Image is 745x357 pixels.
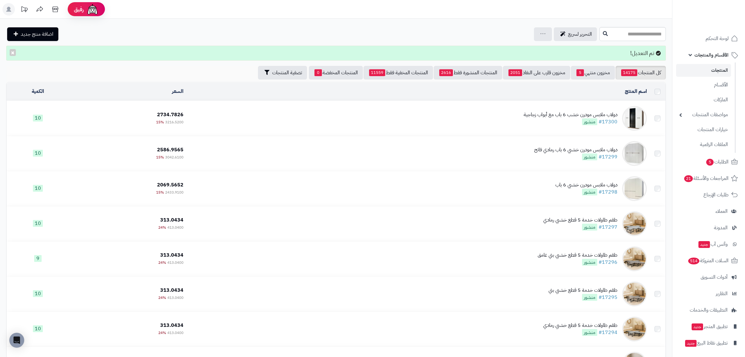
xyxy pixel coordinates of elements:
[165,190,183,195] span: 2433.9100
[676,237,741,252] a: وآتس آبجديد
[698,240,728,249] span: وآتس آب
[555,181,617,189] div: دولاب ملابس مودرن خشبي 6 باب
[622,141,647,166] img: دولاب ملابس مودرن خشبي 6 باب رمادي فاتح
[554,27,597,41] a: التحرير لسريع
[10,49,16,56] button: ×
[688,257,700,265] span: 514
[157,146,183,153] span: 2586.9565
[684,175,693,182] span: 21
[571,66,615,80] a: مخزون منتهي5
[314,69,322,76] span: 0
[698,241,710,248] span: جديد
[598,118,617,126] a: #17300
[688,256,729,265] span: السلات المتروكة
[156,119,164,125] span: 15%
[167,295,183,300] span: 413.0400
[32,88,44,95] a: الكمية
[34,255,42,262] span: 9
[582,259,597,266] span: منشور
[21,30,53,38] span: اضافة منتج جديد
[157,111,183,118] span: 2734.7826
[676,78,731,92] a: الأقسام
[676,108,731,121] a: مواصفات المنتجات
[716,289,728,298] span: التقارير
[676,253,741,268] a: السلات المتروكة514
[33,290,43,297] span: 10
[716,207,728,216] span: العملاء
[543,322,617,329] div: طقم طاولات خدمة 5 قطع خشبي رمادي
[309,66,363,80] a: المنتجات المخفضة0
[434,66,502,80] a: المنتجات المنشورة فقط2616
[582,224,597,231] span: منشور
[258,66,307,80] button: تصفية المنتجات
[272,69,302,76] span: تصفية المنتجات
[16,3,32,17] a: تحديثات المنصة
[676,220,741,235] a: المدونة
[582,118,597,125] span: منشور
[158,225,166,230] span: 24%
[524,111,617,118] div: دولاب ملابس مودرن خشب 6 باب مع أبواب زجاجية
[165,154,183,160] span: 3042.6100
[33,150,43,157] span: 10
[369,69,385,76] span: 11559
[534,146,617,153] div: دولاب ملابس مودرن خشبي 6 باب رمادي فاتح
[508,69,522,76] span: 2051
[684,174,729,183] span: المراجعات والأسئلة
[33,115,43,121] span: 10
[676,171,741,186] a: المراجعات والأسئلة21
[703,5,739,18] img: logo-2.png
[706,158,729,166] span: الطلبات
[160,251,183,259] span: 313.0434
[165,119,183,125] span: 3216.5200
[676,204,741,219] a: العملاء
[621,69,637,76] span: 14175
[158,260,166,265] span: 24%
[167,330,183,336] span: 413.0400
[538,252,617,259] div: طقم طاولات خدمة 5 قطع خشبي بني غامق
[622,106,647,131] img: دولاب ملابس مودرن خشب 6 باب مع أبواب زجاجية
[676,64,731,77] a: المنتجات
[706,34,729,43] span: لوحة التحكم
[598,329,617,336] a: #17294
[549,287,617,294] div: طقم طاولات خدمة 5 قطع خشبي بني
[692,323,703,330] span: جديد
[676,303,741,318] a: التطبيقات والخدمات
[685,340,697,347] span: جديد
[622,281,647,306] img: طقم طاولات خدمة 5 قطع خشبي بني
[156,154,164,160] span: 15%
[676,270,741,285] a: أدوات التسويق
[363,66,433,80] a: المنتجات المخفية فقط11559
[74,6,84,13] span: رفيق
[568,30,592,38] span: التحرير لسريع
[676,336,741,350] a: تطبيق نقاط البيعجديد
[598,223,617,231] a: #17297
[582,294,597,301] span: منشور
[684,339,728,347] span: تطبيق نقاط البيع
[694,51,729,59] span: الأقسام والمنتجات
[701,273,728,281] span: أدوات التسويق
[676,286,741,301] a: التقارير
[622,317,647,341] img: طقم طاولات خدمة 5 قطع خشبي رمادي
[676,138,731,151] a: الملفات الرقمية
[167,260,183,265] span: 413.0400
[598,153,617,161] a: #17299
[33,220,43,227] span: 10
[439,69,453,76] span: 2616
[676,123,731,136] a: خيارات المنتجات
[33,185,43,192] span: 10
[625,88,647,95] a: اسم المنتج
[158,330,166,336] span: 24%
[706,158,714,166] span: 5
[156,190,164,195] span: 15%
[158,295,166,300] span: 24%
[676,31,741,46] a: لوحة التحكم
[160,286,183,294] span: 313.0434
[167,225,183,230] span: 413.0400
[676,319,741,334] a: تطبيق المتجرجديد
[691,322,728,331] span: تطبيق المتجر
[543,217,617,224] div: طقم طاولات خدمة 5 قطع خشبي رمادي
[582,153,597,160] span: منشور
[7,27,58,41] a: اضافة منتج جديد
[676,154,741,169] a: الطلبات5
[33,325,43,332] span: 10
